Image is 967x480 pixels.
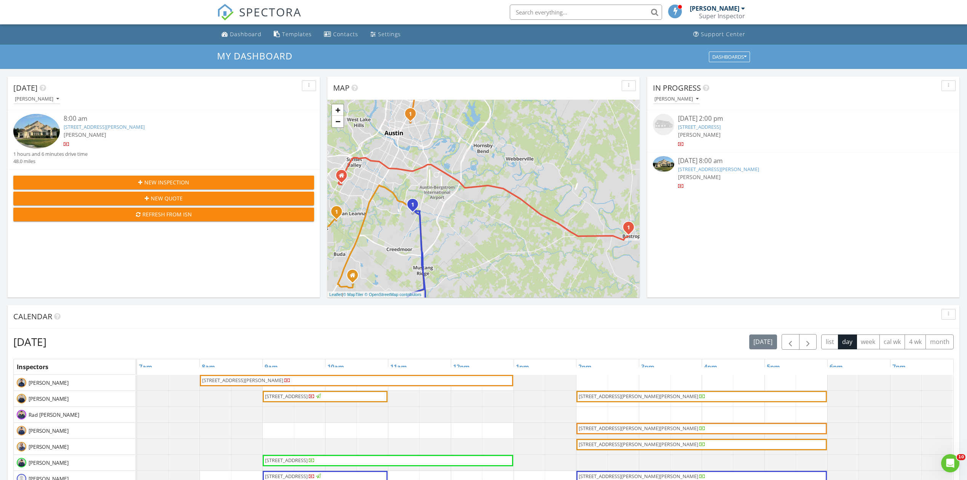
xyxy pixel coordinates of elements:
[13,83,38,93] span: [DATE]
[332,104,343,116] a: Zoom in
[17,410,26,419] img: rad.jpg
[343,292,364,297] a: © MapTiler
[709,51,750,62] button: Dashboards
[514,361,531,373] a: 1pm
[217,10,302,26] a: SPECTORA
[639,361,656,373] a: 3pm
[265,473,308,480] span: [STREET_ADDRESS]
[690,27,748,42] a: Support Center
[263,361,280,373] a: 9am
[265,393,308,400] span: [STREET_ADDRESS]
[327,291,423,298] div: |
[576,361,594,373] a: 2pm
[219,27,265,42] a: Dashboard
[329,292,342,297] a: Leaflet
[230,30,262,38] div: Dashboard
[13,311,52,322] span: Calendar
[653,83,701,93] span: In Progress
[27,411,81,419] span: Rad [PERSON_NAME]
[13,114,60,149] img: 9366498%2Fcover_photos%2FcYgIWhxxbmSNR6yzqO8M%2Fsmall.jpg
[27,379,70,387] span: [PERSON_NAME]
[13,192,314,205] button: New Quote
[13,94,61,104] button: [PERSON_NAME]
[353,275,357,280] div: 451 Shadow Creek Blvd, Buda TX 78610
[64,131,106,138] span: [PERSON_NAME]
[19,210,308,218] div: Refresh from ISN
[579,425,698,432] span: [STREET_ADDRESS][PERSON_NAME][PERSON_NAME]
[702,361,719,373] a: 4pm
[365,292,421,297] a: © OpenStreetMap contributors
[13,150,88,158] div: 1 hours and 6 minutes drive time
[282,30,312,38] div: Templates
[17,442,26,451] img: lo.jpg
[579,473,698,480] span: [STREET_ADDRESS][PERSON_NAME][PERSON_NAME]
[378,30,401,38] div: Settings
[410,114,415,118] div: 3306 Larry Ln Apt B, Austin, TX 78722
[828,361,845,373] a: 6pm
[13,158,88,165] div: 48.0 miles
[799,334,817,350] button: Next day
[890,361,908,373] a: 7pm
[27,427,70,435] span: [PERSON_NAME]
[678,114,929,123] div: [DATE] 2:00 pm
[27,459,70,467] span: [PERSON_NAME]
[151,194,183,202] span: New Quote
[217,4,234,21] img: The Best Home Inspection Software - Spectora
[341,175,346,180] div: 9201 Brodie Ln, Austin TX 78748
[653,156,674,172] img: 9366498%2Fcover_photos%2FcYgIWhxxbmSNR6yzqO8M%2Fsmall.jpg
[712,54,747,59] div: Dashboards
[265,457,308,464] span: [STREET_ADDRESS]
[13,176,314,189] button: New Inspection
[699,12,745,20] div: Super Inspector
[701,30,745,38] div: Support Center
[335,210,338,215] i: 1
[367,27,404,42] a: Settings
[678,156,929,166] div: [DATE] 8:00 am
[782,334,799,350] button: Previous day
[838,334,857,349] button: day
[13,208,314,221] button: Refresh from ISN
[17,394,26,403] img: andrew_vanskike.jpeg
[388,361,409,373] a: 11am
[653,114,954,148] a: [DATE] 2:00 pm [STREET_ADDRESS] [PERSON_NAME]
[690,5,739,12] div: [PERSON_NAME]
[957,454,965,460] span: 10
[17,363,48,371] span: Inspectors
[64,123,145,130] a: [STREET_ADDRESS][PERSON_NAME]
[678,123,721,130] a: [STREET_ADDRESS]
[321,27,361,42] a: Contacts
[15,96,59,102] div: [PERSON_NAME]
[653,156,954,190] a: [DATE] 8:00 am [STREET_ADDRESS][PERSON_NAME] [PERSON_NAME]
[941,454,959,472] iframe: Intercom live chat
[17,458,26,467] img: blake_bennett.jpeg
[905,334,926,349] button: 4 wk
[451,361,472,373] a: 12pm
[413,204,417,209] div: 8600 Peristyle Dr, Austin, TX 78747
[17,426,26,435] img: dustin_yoho.jpeg
[678,166,759,173] a: [STREET_ADDRESS][PERSON_NAME]
[27,395,70,403] span: [PERSON_NAME]
[411,202,414,208] i: 1
[678,173,721,181] span: [PERSON_NAME]
[629,227,633,232] div: 301 El Seibo Lane, Bastrop, TX 78602
[239,4,302,20] span: SPECTORA
[217,50,292,62] span: My Dashboard
[678,131,721,138] span: [PERSON_NAME]
[510,5,662,20] input: Search everything...
[337,211,341,216] div: 1824 Halas ST, Menchaca, TX 78652
[749,334,777,349] button: [DATE]
[653,114,674,135] img: house-placeholder-square-ca63347ab8c70e15b013bc22427d3df0f7f082c62ce06d78aee8ec4e70df452f.jpg
[13,114,314,165] a: 8:00 am [STREET_ADDRESS][PERSON_NAME] [PERSON_NAME] 1 hours and 6 minutes drive time 48.0 miles
[332,116,343,127] a: Zoom out
[579,393,698,400] span: [STREET_ADDRESS][PERSON_NAME][PERSON_NAME]
[409,112,412,117] i: 1
[137,361,154,373] a: 7am
[821,334,838,349] button: list
[765,361,782,373] a: 5pm
[333,83,349,93] span: Map
[326,361,346,373] a: 10am
[654,96,699,102] div: [PERSON_NAME]
[13,334,46,349] h2: [DATE]
[64,114,289,123] div: 8:00 am
[579,441,698,448] span: [STREET_ADDRESS][PERSON_NAME][PERSON_NAME]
